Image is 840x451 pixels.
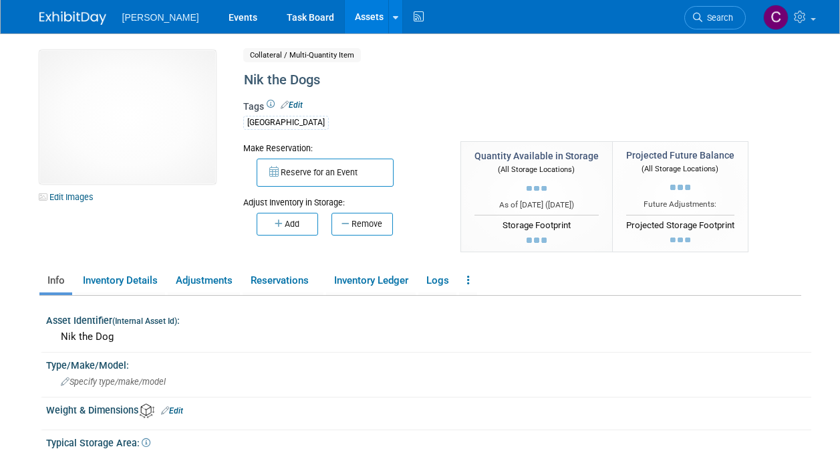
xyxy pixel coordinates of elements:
div: Nik the Dogs [239,68,744,92]
img: Citlalli Utrera [763,5,789,30]
span: [PERSON_NAME] [122,12,199,23]
img: ExhibitDay [39,11,106,25]
a: Edit Images [39,189,99,205]
div: Tags [243,100,744,139]
span: [DATE] [548,200,571,209]
div: Adjust Inventory in Storage: [243,187,440,209]
button: Reserve for an Event [257,159,394,187]
div: (All Storage Locations) [474,163,599,175]
a: Inventory Ledger [326,269,416,292]
div: Projected Future Balance [626,149,734,162]
button: Add [257,213,318,236]
img: loading... [527,238,547,243]
div: Make Reservation: [243,141,440,155]
div: Weight & Dimensions [46,400,811,418]
div: Nik the Dog [56,327,801,347]
div: Future Adjustments: [626,199,734,210]
img: loading... [670,238,690,243]
img: loading... [670,185,690,190]
div: Type/Make/Model: [46,355,811,372]
span: Collateral / Multi-Quantity Item [243,48,361,62]
span: Typical Storage Area: [46,438,150,448]
a: Logs [418,269,456,292]
span: Search [702,13,733,23]
button: Remove [331,213,393,236]
a: Search [684,6,746,29]
div: Quantity Available in Storage [474,149,599,163]
a: Inventory Details [75,269,165,292]
img: loading... [527,186,547,191]
a: Edit [281,100,303,110]
a: Info [39,269,72,292]
span: Specify type/make/model [61,377,166,387]
a: Edit [161,406,183,416]
div: [GEOGRAPHIC_DATA] [243,116,329,130]
div: Projected Storage Footprint [626,215,734,232]
div: Storage Footprint [474,215,599,232]
img: View Images [39,50,216,184]
small: (Internal Asset Id) [112,317,177,326]
img: Asset Weight and Dimensions [140,403,154,418]
div: (All Storage Locations) [626,162,734,175]
a: Reservations [243,269,323,292]
div: Asset Identifier : [46,310,811,327]
div: As of [DATE] ( ) [474,199,599,211]
a: Adjustments [168,269,240,292]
